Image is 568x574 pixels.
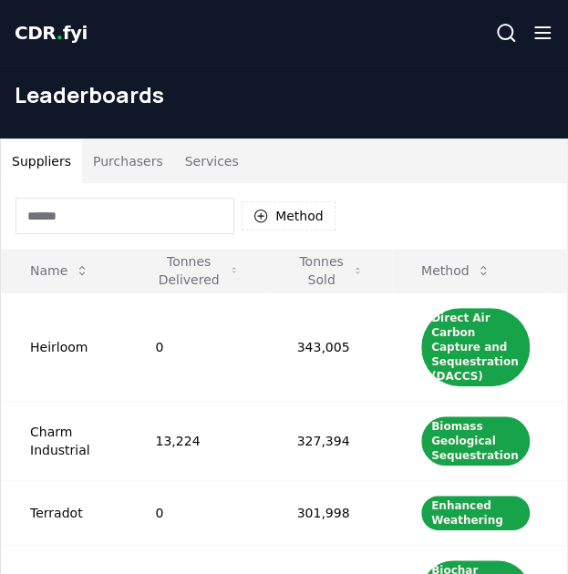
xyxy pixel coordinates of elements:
button: Tonnes Delivered [140,252,253,289]
div: Direct Air Carbon Capture and Sequestration (DACCS) [421,308,530,386]
span: . [57,22,63,44]
td: 0 [126,480,267,545]
td: 327,394 [267,401,391,480]
td: Heirloom [1,292,126,401]
a: CDR.fyi [15,20,88,46]
td: Terradot [1,480,126,545]
button: Method [242,201,336,231]
td: 0 [126,292,267,401]
h1: Leaderboards [15,80,553,109]
button: Services [174,139,250,183]
button: Method [407,252,506,289]
div: Enhanced Weathering [421,496,530,530]
button: Tonnes Sold [282,252,377,289]
div: Biomass Geological Sequestration [421,416,530,466]
button: Purchasers [82,139,174,183]
td: 13,224 [126,401,267,480]
span: CDR fyi [15,22,88,44]
button: Suppliers [1,139,82,183]
td: 301,998 [267,480,391,545]
td: 343,005 [267,292,391,401]
td: Charm Industrial [1,401,126,480]
button: Name [15,252,104,289]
